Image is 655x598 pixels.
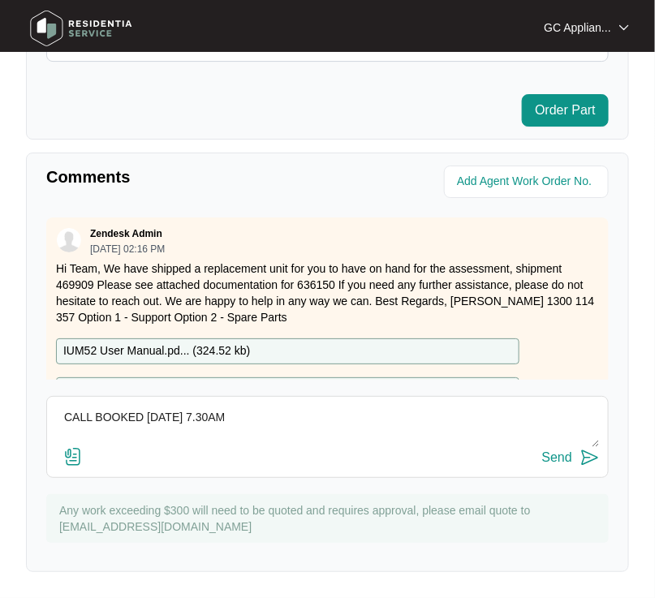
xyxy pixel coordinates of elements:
p: Hi Team, We have shipped a replacement unit for you to have on hand for the assessment, shipment ... [56,260,599,325]
span: Order Part [535,101,596,120]
input: Add Agent Work Order No. [457,172,599,191]
img: send-icon.svg [580,448,600,467]
p: IUM52 User Manual.pd... ( 324.52 kb ) [63,342,250,360]
button: Order Part [522,94,609,127]
p: Comments [46,166,317,188]
p: [DATE] 02:16 PM [90,244,165,254]
button: Send [542,447,600,469]
div: Send [542,450,572,465]
img: file-attachment-doc.svg [63,447,83,467]
img: user.svg [57,228,81,252]
img: residentia service logo [24,4,138,53]
textarea: CALL BOOKED [DATE] 7.30AM [55,405,600,447]
img: dropdown arrow [619,24,629,32]
p: Any work exceeding $300 will need to be quoted and requires approval, please email quote to [EMAI... [59,502,601,535]
p: Zendesk Admin [90,227,162,240]
p: GC Applian... [545,19,612,36]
